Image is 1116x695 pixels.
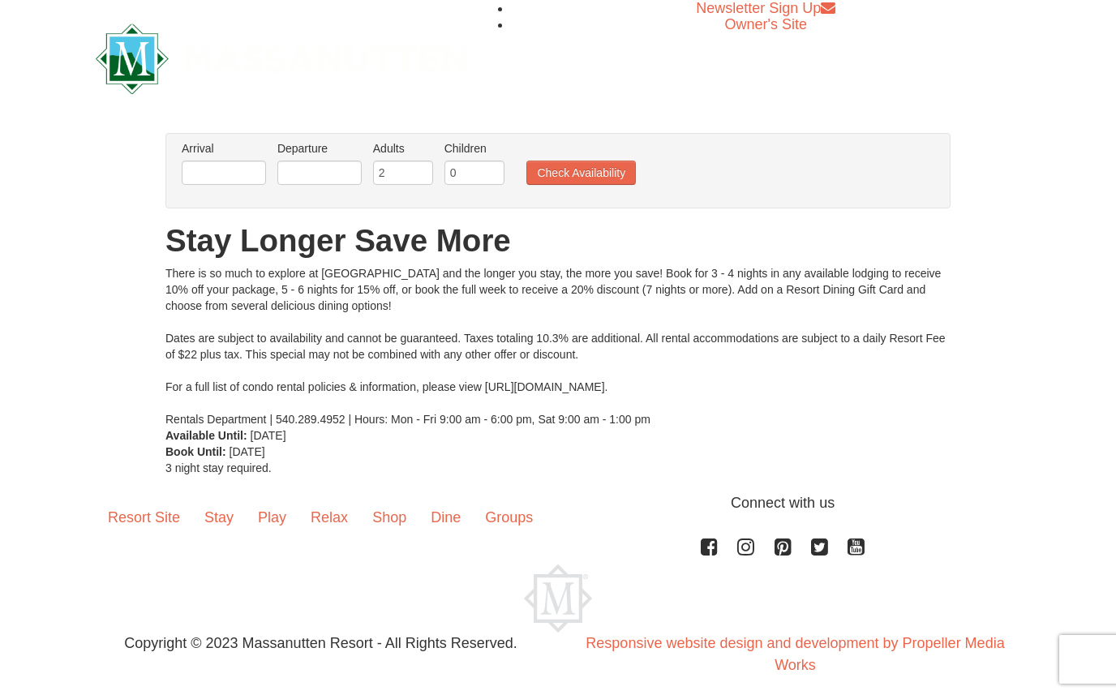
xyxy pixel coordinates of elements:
label: Children [444,140,504,157]
div: There is so much to explore at [GEOGRAPHIC_DATA] and the longer you stay, the more you save! Book... [165,265,951,427]
span: 3 night stay required. [165,461,272,474]
p: Connect with us [96,492,1020,514]
a: Resort Site [96,492,192,543]
span: [DATE] [251,429,286,442]
a: Dine [418,492,473,543]
h1: Stay Longer Save More [165,225,951,257]
a: Stay [192,492,246,543]
a: Play [246,492,298,543]
a: Responsive website design and development by Propeller Media Works [586,635,1004,673]
strong: Available Until: [165,429,247,442]
img: Massanutten Resort Logo [96,24,467,94]
label: Departure [277,140,362,157]
a: Owner's Site [725,16,807,32]
label: Adults [373,140,433,157]
a: Shop [360,492,418,543]
p: Copyright © 2023 Massanutten Resort - All Rights Reserved. [84,633,558,654]
a: Relax [298,492,360,543]
strong: Book Until: [165,445,226,458]
img: Massanutten Resort Logo [524,564,592,633]
button: Check Availability [526,161,636,185]
a: Massanutten Resort [96,37,467,75]
a: Groups [473,492,545,543]
label: Arrival [182,140,266,157]
span: [DATE] [230,445,265,458]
